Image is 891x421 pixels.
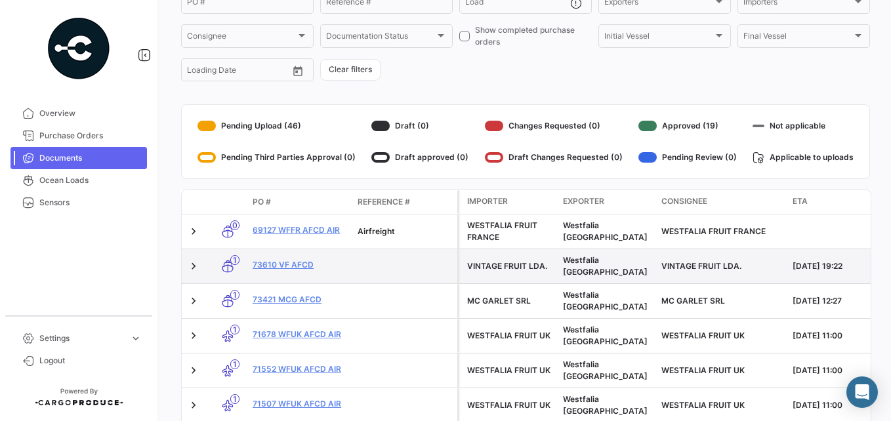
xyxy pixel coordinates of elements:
div: Westfalia [GEOGRAPHIC_DATA] [563,393,651,417]
div: Pending Third Parties Approval (0) [197,147,356,168]
a: Expand/Collapse Row [187,260,200,273]
span: Consignee [187,33,296,43]
datatable-header-cell: Exporter [558,190,656,214]
span: Documents [39,152,142,164]
span: 0 [230,220,239,230]
span: Overview [39,108,142,119]
span: Consignee [661,195,707,207]
span: PO # [253,196,271,208]
div: Westfalia [GEOGRAPHIC_DATA] [563,359,651,382]
div: [DATE] 11:00 [793,330,881,342]
datatable-header-cell: PO # [247,191,352,213]
datatable-header-cell: ETA [787,190,886,214]
span: Show completed purchase orders [475,24,592,48]
div: Westfalia [GEOGRAPHIC_DATA] [563,254,651,278]
span: WESTFALIA FRUIT UK [661,365,745,375]
span: WESTFALIA FRUIT FRANCE [661,226,766,236]
a: 69127 WFFR AFCD AIR [253,224,347,236]
span: Exporter [563,195,604,207]
span: 1 [230,255,239,265]
div: Pending Review (0) [638,147,737,168]
div: Airfreight [358,226,452,237]
div: Changes Requested (0) [485,115,623,136]
a: Purchase Orders [10,125,147,147]
div: Westfalia [GEOGRAPHIC_DATA] [563,324,651,348]
datatable-header-cell: Reference # [352,191,457,213]
span: Importer [467,195,508,207]
span: Initial Vessel [604,33,713,43]
div: Draft (0) [371,115,468,136]
a: Expand/Collapse Row [187,225,200,238]
datatable-header-cell: Consignee [656,190,787,214]
div: Pending Upload (46) [197,115,356,136]
a: 73610 VF AFCD [253,259,347,271]
a: Expand/Collapse Row [187,399,200,412]
div: [DATE] 11:00 [793,365,881,376]
input: From [187,68,205,77]
div: WESTFALIA FRUIT UK [467,365,552,376]
span: Purchase Orders [39,130,142,142]
div: [DATE] 19:22 [793,260,881,272]
datatable-header-cell: Importer [459,190,558,214]
span: Logout [39,355,142,367]
a: Overview [10,102,147,125]
span: Final Vessel [743,33,852,43]
span: MC GARLET SRL [661,296,725,306]
a: 71552 WFUK AFCD AIR [253,363,347,375]
div: Draft Changes Requested (0) [485,147,623,168]
span: VINTAGE FRUIT LDA. [661,261,741,271]
span: expand_more [130,332,142,344]
div: WESTFALIA FRUIT UK [467,399,552,411]
a: Documents [10,147,147,169]
div: WESTFALIA FRUIT UK [467,330,552,342]
div: [DATE] 12:27 [793,295,881,307]
a: Expand/Collapse Row [187,364,200,377]
div: Westfalia [GEOGRAPHIC_DATA] [563,289,651,313]
div: [DATE] 11:00 [793,399,881,411]
div: Abrir Intercom Messenger [846,376,878,408]
span: WESTFALIA FRUIT UK [661,400,745,410]
span: Sensors [39,197,142,209]
a: Sensors [10,191,147,214]
div: Approved (19) [638,115,737,136]
button: Open calendar [288,61,308,81]
div: Draft approved (0) [371,147,468,168]
span: 1 [230,394,239,404]
input: To [215,68,262,77]
span: ETA [793,195,808,207]
a: Expand/Collapse Row [187,329,200,342]
div: Not applicable [753,115,854,136]
img: powered-by.png [46,16,112,81]
a: 71507 WFUK AFCD AIR [253,398,347,410]
span: 1 [230,325,239,334]
span: Ocean Loads [39,174,142,186]
div: Applicable to uploads [753,147,854,168]
span: Reference # [358,196,410,208]
a: Ocean Loads [10,169,147,191]
span: 1 [230,359,239,369]
span: Documentation Status [326,33,435,43]
span: Settings [39,332,125,344]
div: WESTFALIA FRUIT FRANCE [467,220,552,243]
datatable-header-cell: Transport mode [208,197,247,207]
div: VINTAGE FRUIT LDA. [467,260,552,272]
div: Westfalia [GEOGRAPHIC_DATA] [563,220,651,243]
a: Expand/Collapse Row [187,294,200,308]
button: Clear filters [320,59,381,81]
span: 1 [230,290,239,300]
a: 71678 WFUK AFCD AIR [253,329,347,340]
div: MC GARLET SRL [467,295,552,307]
span: WESTFALIA FRUIT UK [661,331,745,340]
a: 73421 MCG AFCD [253,294,347,306]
